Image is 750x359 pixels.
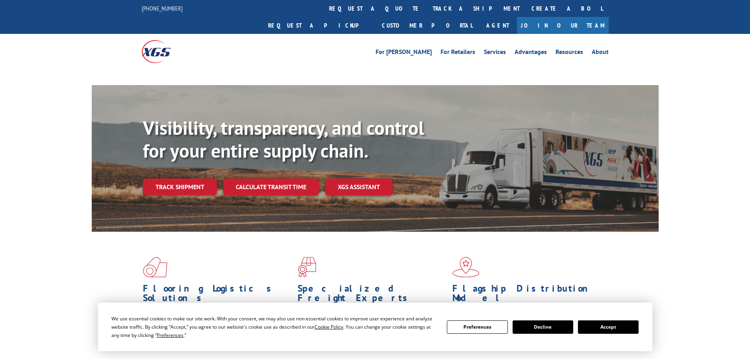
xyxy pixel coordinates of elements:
[517,17,609,34] a: Join Our Team
[157,332,183,339] span: Preferences
[325,179,393,195] a: XGS ASSISTANT
[298,257,316,277] img: xgs-icon-focused-on-flooring-red
[592,49,609,58] a: About
[262,17,376,34] a: Request a pickup
[556,49,583,58] a: Resources
[376,49,432,58] a: For [PERSON_NAME]
[223,179,319,195] a: Calculate transit time
[143,179,217,195] a: Track shipment
[143,257,167,277] img: xgs-icon-total-supply-chain-intelligence-red
[111,314,437,339] div: We use essential cookies to make our site work. With your consent, we may also use non-essential ...
[478,17,517,34] a: Agent
[315,324,343,330] span: Cookie Policy
[298,284,446,307] h1: Specialized Freight Experts
[515,49,547,58] a: Advantages
[513,320,573,334] button: Decline
[447,320,507,334] button: Preferences
[484,49,506,58] a: Services
[452,284,601,307] h1: Flagship Distribution Model
[578,320,639,334] button: Accept
[142,4,183,12] a: [PHONE_NUMBER]
[441,49,475,58] a: For Retailers
[143,284,292,307] h1: Flooring Logistics Solutions
[98,303,652,351] div: Cookie Consent Prompt
[143,115,424,163] b: Visibility, transparency, and control for your entire supply chain.
[452,257,480,277] img: xgs-icon-flagship-distribution-model-red
[376,17,478,34] a: Customer Portal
